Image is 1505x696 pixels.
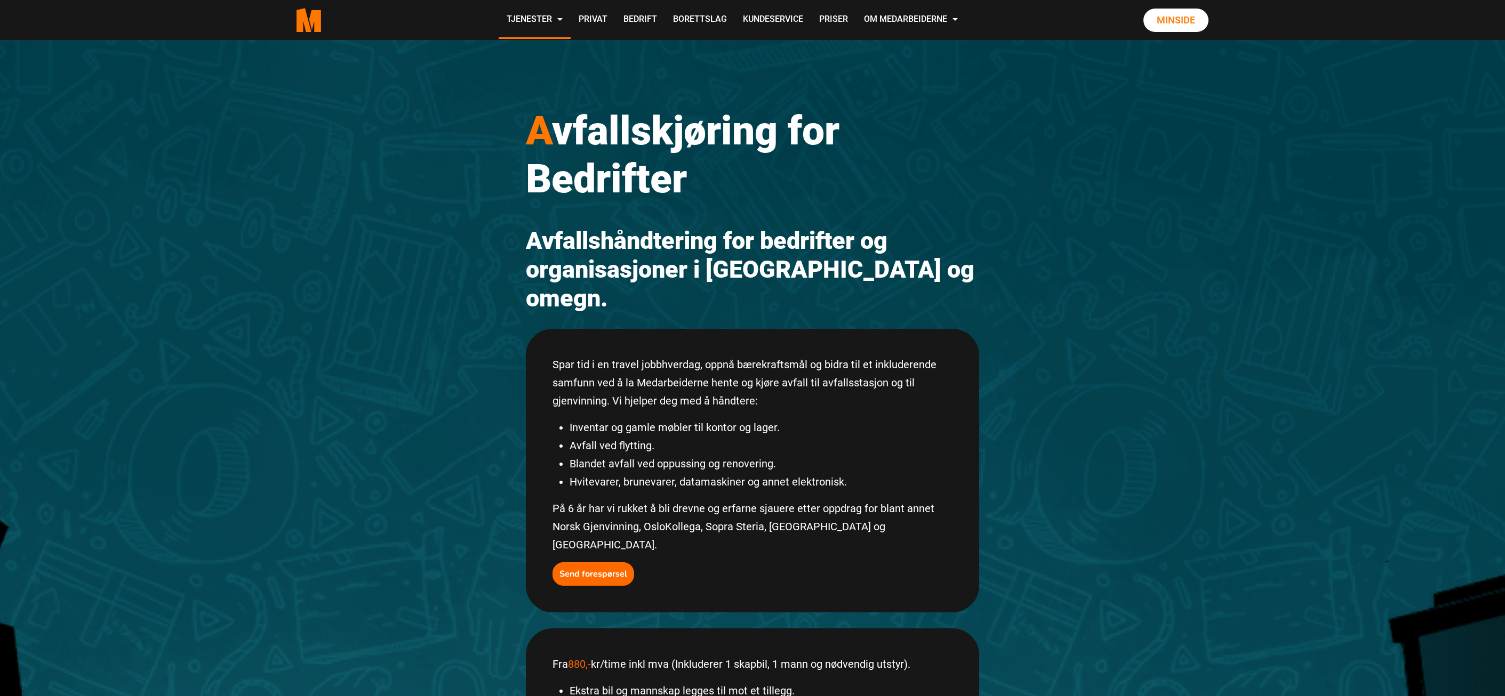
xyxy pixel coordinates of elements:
b: Send forespørsel [559,568,627,580]
h2: Avfallshåndtering for bedrifter og organisasjoner i [GEOGRAPHIC_DATA] og omegn. [526,226,979,313]
a: Bedrift [615,1,665,39]
a: Om Medarbeiderne [856,1,966,39]
li: Blandet avfall ved oppussing og renovering. [570,455,952,473]
h1: vfallskjøring for Bedrifter [526,107,979,203]
a: Minside [1143,9,1208,32]
p: På 6 år har vi rukket å bli drevne og erfarne sjauere etter oppdrag for blant annet Norsk Gjenvin... [553,499,952,554]
a: Borettslag [665,1,735,39]
li: Hvitevarer, brunevarer, datamaskiner og annet elektronisk. [570,473,952,491]
a: Priser [811,1,856,39]
span: A [526,107,552,154]
span: 880,- [568,658,591,670]
li: Avfall ved flytting. [570,436,952,455]
button: Send forespørsel [553,562,634,586]
a: Kundeservice [735,1,811,39]
li: Inventar og gamle møbler til kontor og lager. [570,418,952,436]
a: Tjenester [499,1,571,39]
a: Privat [571,1,615,39]
p: Fra kr/time inkl mva (Inkluderer 1 skapbil, 1 mann og nødvendig utstyr). [553,655,952,673]
p: Spar tid i en travel jobbhverdag, oppnå bærekraftsmål og bidra til et inkluderende samfunn ved å ... [553,355,952,410]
